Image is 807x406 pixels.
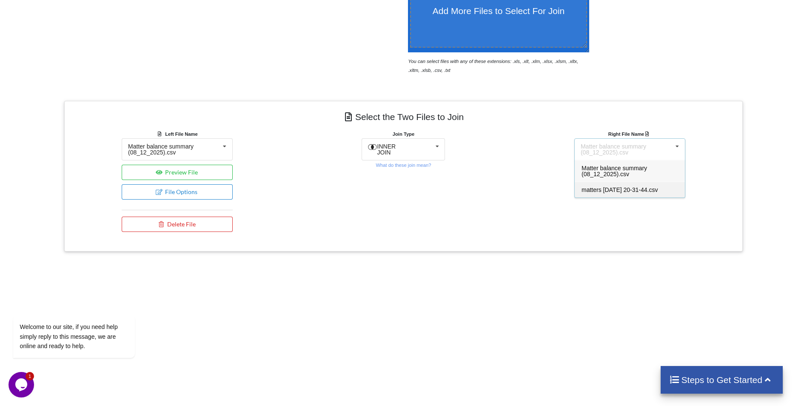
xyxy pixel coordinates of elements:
[71,107,737,126] h4: Select the Two Files to Join
[165,132,197,137] b: Left File Name
[122,184,233,200] button: File Options
[433,6,565,16] span: Add More Files to Select For Join
[581,143,673,155] div: Matter balance summary (08_12_2025).csv
[9,238,162,368] iframe: chat widget
[377,143,396,156] span: INNER JOIN
[9,372,36,397] iframe: chat widget
[376,163,431,168] small: What do these join mean?
[122,217,233,232] button: Delete File
[582,186,658,193] span: matters [DATE] 20-31-44.csv
[582,165,647,177] span: Matter balance summary (08_12_2025).csv
[128,143,220,155] div: Matter balance summary (08_12_2025).csv
[669,375,774,385] h4: Steps to Get Started
[408,59,578,73] i: You can select files with any of these extensions: .xls, .xlt, .xlm, .xlsx, .xlsm, .xltx, .xltm, ...
[393,132,414,137] b: Join Type
[122,165,233,180] button: Preview File
[608,132,651,137] b: Right File Name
